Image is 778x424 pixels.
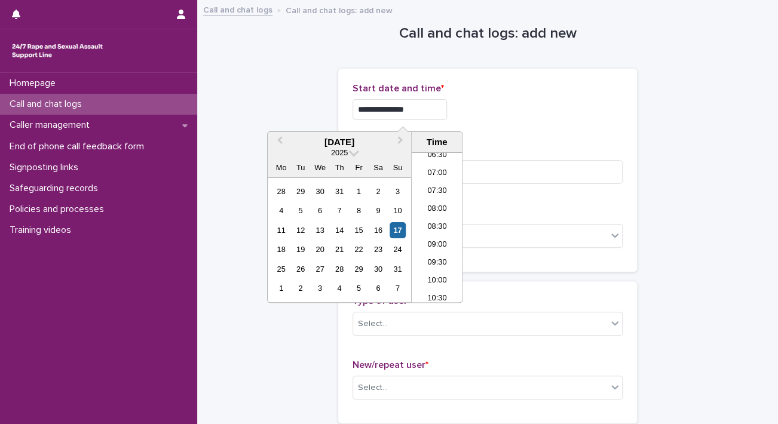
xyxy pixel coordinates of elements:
[331,222,347,238] div: Choose Thursday, 14 August 2025
[390,159,406,176] div: Su
[370,241,386,257] div: Choose Saturday, 23 August 2025
[268,137,411,148] div: [DATE]
[312,159,328,176] div: We
[390,183,406,199] div: Choose Sunday, 3 August 2025
[412,165,462,183] li: 07:00
[273,261,289,277] div: Choose Monday, 25 August 2025
[412,254,462,272] li: 09:30
[412,236,462,254] li: 09:00
[292,280,308,296] div: Choose Tuesday, 2 September 2025
[351,202,367,219] div: Choose Friday, 8 August 2025
[273,241,289,257] div: Choose Monday, 18 August 2025
[312,202,328,219] div: Choose Wednesday, 6 August 2025
[5,78,65,89] p: Homepage
[370,222,386,238] div: Choose Saturday, 16 August 2025
[351,159,367,176] div: Fr
[5,141,154,152] p: End of phone call feedback form
[351,261,367,277] div: Choose Friday, 29 August 2025
[331,148,348,157] span: 2025
[331,261,347,277] div: Choose Thursday, 28 August 2025
[412,201,462,219] li: 08:00
[390,241,406,257] div: Choose Sunday, 24 August 2025
[331,183,347,199] div: Choose Thursday, 31 July 2025
[370,202,386,219] div: Choose Saturday, 9 August 2025
[412,272,462,290] li: 10:00
[390,280,406,296] div: Choose Sunday, 7 September 2025
[353,84,444,93] span: Start date and time
[292,222,308,238] div: Choose Tuesday, 12 August 2025
[292,183,308,199] div: Choose Tuesday, 29 July 2025
[370,280,386,296] div: Choose Saturday, 6 September 2025
[273,222,289,238] div: Choose Monday, 11 August 2025
[331,241,347,257] div: Choose Thursday, 21 August 2025
[273,280,289,296] div: Choose Monday, 1 September 2025
[390,202,406,219] div: Choose Sunday, 10 August 2025
[312,280,328,296] div: Choose Wednesday, 3 September 2025
[412,147,462,165] li: 06:30
[331,159,347,176] div: Th
[412,290,462,308] li: 10:30
[351,183,367,199] div: Choose Friday, 1 August 2025
[292,202,308,219] div: Choose Tuesday, 5 August 2025
[273,183,289,199] div: Choose Monday, 28 July 2025
[5,162,88,173] p: Signposting links
[351,222,367,238] div: Choose Friday, 15 August 2025
[312,261,328,277] div: Choose Wednesday, 27 August 2025
[273,159,289,176] div: Mo
[203,2,272,16] a: Call and chat logs
[292,159,308,176] div: Tu
[390,261,406,277] div: Choose Sunday, 31 August 2025
[312,222,328,238] div: Choose Wednesday, 13 August 2025
[271,182,407,298] div: month 2025-08
[273,202,289,219] div: Choose Monday, 4 August 2025
[331,202,347,219] div: Choose Thursday, 7 August 2025
[269,133,288,152] button: Previous Month
[292,261,308,277] div: Choose Tuesday, 26 August 2025
[370,261,386,277] div: Choose Saturday, 30 August 2025
[412,219,462,236] li: 08:30
[351,241,367,257] div: Choose Friday, 22 August 2025
[5,99,91,110] p: Call and chat logs
[338,25,637,42] h1: Call and chat logs: add new
[353,360,428,370] span: New/repeat user
[412,183,462,201] li: 07:30
[5,183,108,194] p: Safeguarding records
[312,183,328,199] div: Choose Wednesday, 30 July 2025
[390,222,406,238] div: Choose Sunday, 17 August 2025
[415,137,459,148] div: Time
[353,296,411,306] span: Type of user
[5,225,81,236] p: Training videos
[286,3,393,16] p: Call and chat logs: add new
[5,204,114,215] p: Policies and processes
[10,39,105,63] img: rhQMoQhaT3yELyF149Cw
[370,183,386,199] div: Choose Saturday, 2 August 2025
[5,119,99,131] p: Caller management
[358,382,388,394] div: Select...
[392,133,411,152] button: Next Month
[312,241,328,257] div: Choose Wednesday, 20 August 2025
[331,280,347,296] div: Choose Thursday, 4 September 2025
[358,318,388,330] div: Select...
[292,241,308,257] div: Choose Tuesday, 19 August 2025
[351,280,367,296] div: Choose Friday, 5 September 2025
[370,159,386,176] div: Sa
